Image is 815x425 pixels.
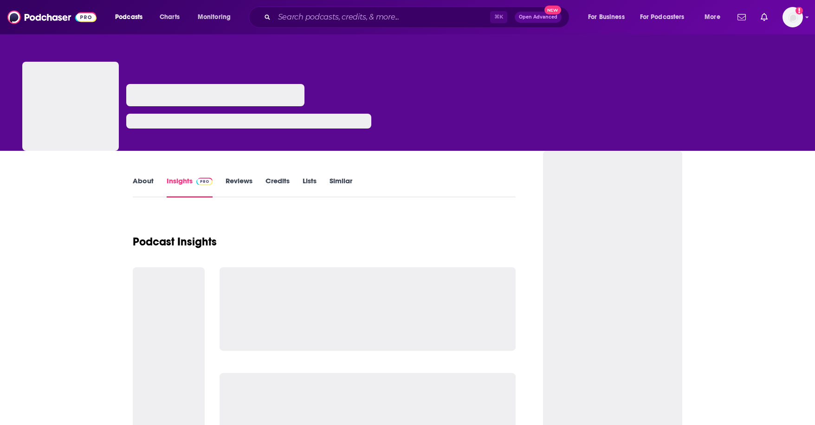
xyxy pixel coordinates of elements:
[115,11,142,24] span: Podcasts
[265,176,290,198] a: Credits
[258,6,578,28] div: Search podcasts, credits, & more...
[634,10,698,25] button: open menu
[796,7,803,14] svg: Add a profile image
[783,7,803,27] span: Logged in as isabellaN
[783,7,803,27] button: Show profile menu
[734,9,750,25] a: Show notifications dropdown
[515,12,562,23] button: Open AdvancedNew
[191,10,243,25] button: open menu
[544,6,561,14] span: New
[330,176,352,198] a: Similar
[167,176,213,198] a: InsightsPodchaser Pro
[133,176,154,198] a: About
[783,7,803,27] img: User Profile
[757,9,771,25] a: Show notifications dropdown
[154,10,185,25] a: Charts
[109,10,155,25] button: open menu
[490,11,507,23] span: ⌘ K
[519,15,557,19] span: Open Advanced
[588,11,625,24] span: For Business
[705,11,720,24] span: More
[226,176,252,198] a: Reviews
[274,10,490,25] input: Search podcasts, credits, & more...
[160,11,180,24] span: Charts
[698,10,732,25] button: open menu
[133,235,217,249] h1: Podcast Insights
[7,8,97,26] img: Podchaser - Follow, Share and Rate Podcasts
[303,176,317,198] a: Lists
[640,11,685,24] span: For Podcasters
[198,11,231,24] span: Monitoring
[582,10,636,25] button: open menu
[196,178,213,185] img: Podchaser Pro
